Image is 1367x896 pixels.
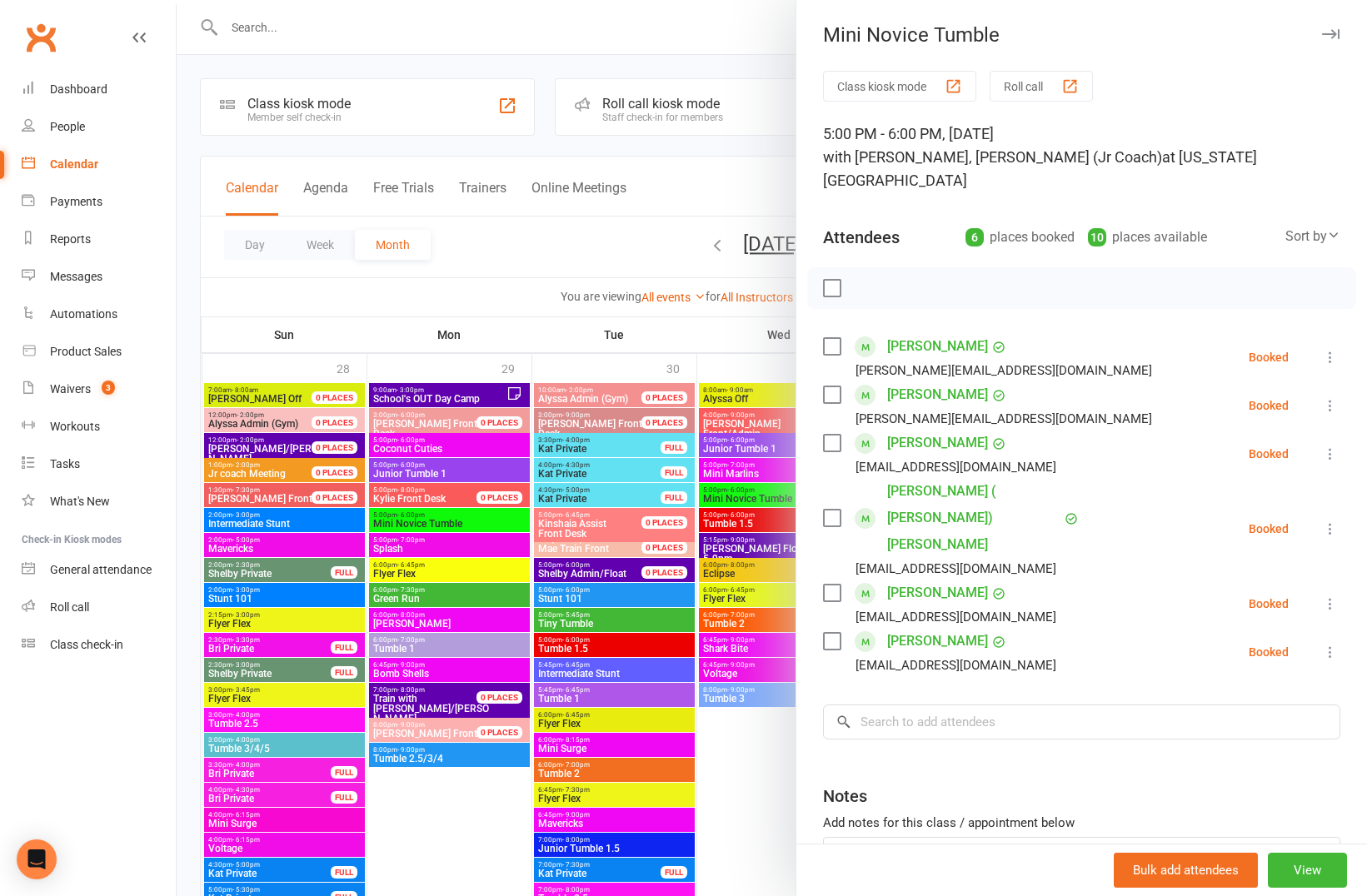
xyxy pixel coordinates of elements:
div: [EMAIL_ADDRESS][DOMAIN_NAME] [856,655,1056,676]
div: 5:00 PM - 6:00 PM, [DATE] [823,122,1340,192]
a: Roll call [22,589,176,626]
a: Messages [22,258,176,296]
div: [EMAIL_ADDRESS][DOMAIN_NAME] [856,606,1056,628]
div: Messages [50,270,102,283]
div: Tasks [50,457,80,470]
div: Class check-in [50,638,123,651]
a: [PERSON_NAME] [887,580,988,606]
div: Dashboard [50,82,107,96]
a: Tasks [22,446,176,483]
a: Product Sales [22,333,176,371]
span: with [PERSON_NAME], [PERSON_NAME] (Jr Coach) [823,148,1162,166]
a: [PERSON_NAME] [887,381,988,408]
div: Booked [1249,351,1289,363]
div: [PERSON_NAME][EMAIL_ADDRESS][DOMAIN_NAME] [856,360,1152,381]
div: 6 [965,228,984,246]
div: Workouts [50,420,100,433]
button: Roll call [990,71,1093,102]
a: Clubworx [20,17,62,58]
div: Calendar [50,157,98,171]
div: Roll call [50,600,89,614]
a: What's New [22,483,176,520]
div: Booked [1249,646,1289,658]
a: [PERSON_NAME] ( [PERSON_NAME]) [PERSON_NAME] [887,478,1060,558]
a: [PERSON_NAME] [887,628,988,655]
div: Booked [1249,523,1289,535]
div: 10 [1088,228,1106,246]
a: People [22,108,176,146]
div: Sort by [1285,226,1340,247]
button: Bulk add attendees [1114,853,1258,888]
div: Payments [50,195,102,208]
div: General attendance [50,563,152,576]
a: Dashboard [22,71,176,108]
div: Open Intercom Messenger [17,839,57,879]
div: Automations [50,307,117,321]
a: [PERSON_NAME] [887,430,988,456]
button: Class kiosk mode [823,71,976,102]
div: [PERSON_NAME][EMAIL_ADDRESS][DOMAIN_NAME] [856,408,1152,430]
div: places booked [965,226,1075,249]
div: Waivers [50,382,91,396]
a: [PERSON_NAME] [887,333,988,360]
div: Booked [1249,448,1289,460]
input: Search to add attendees [823,704,1340,739]
div: People [50,120,85,133]
div: Booked [1249,598,1289,610]
div: Product Sales [50,345,122,358]
button: View [1268,853,1347,888]
a: Payments [22,183,176,221]
div: Attendees [823,226,900,249]
div: Mini Novice Tumble [796,23,1367,47]
a: Class kiosk mode [22,626,176,664]
a: Workouts [22,408,176,446]
div: Add notes for this class / appointment below [823,813,1340,833]
a: Automations [22,296,176,333]
a: Calendar [22,146,176,183]
div: Reports [50,232,91,246]
div: Notes [823,784,867,808]
div: What's New [50,495,110,508]
div: Booked [1249,400,1289,411]
div: places available [1088,226,1207,249]
a: Waivers 3 [22,371,176,408]
div: [EMAIL_ADDRESS][DOMAIN_NAME] [856,558,1056,580]
span: 3 [102,381,115,395]
div: [EMAIL_ADDRESS][DOMAIN_NAME] [856,456,1056,478]
a: Reports [22,221,176,258]
a: General attendance kiosk mode [22,551,176,589]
